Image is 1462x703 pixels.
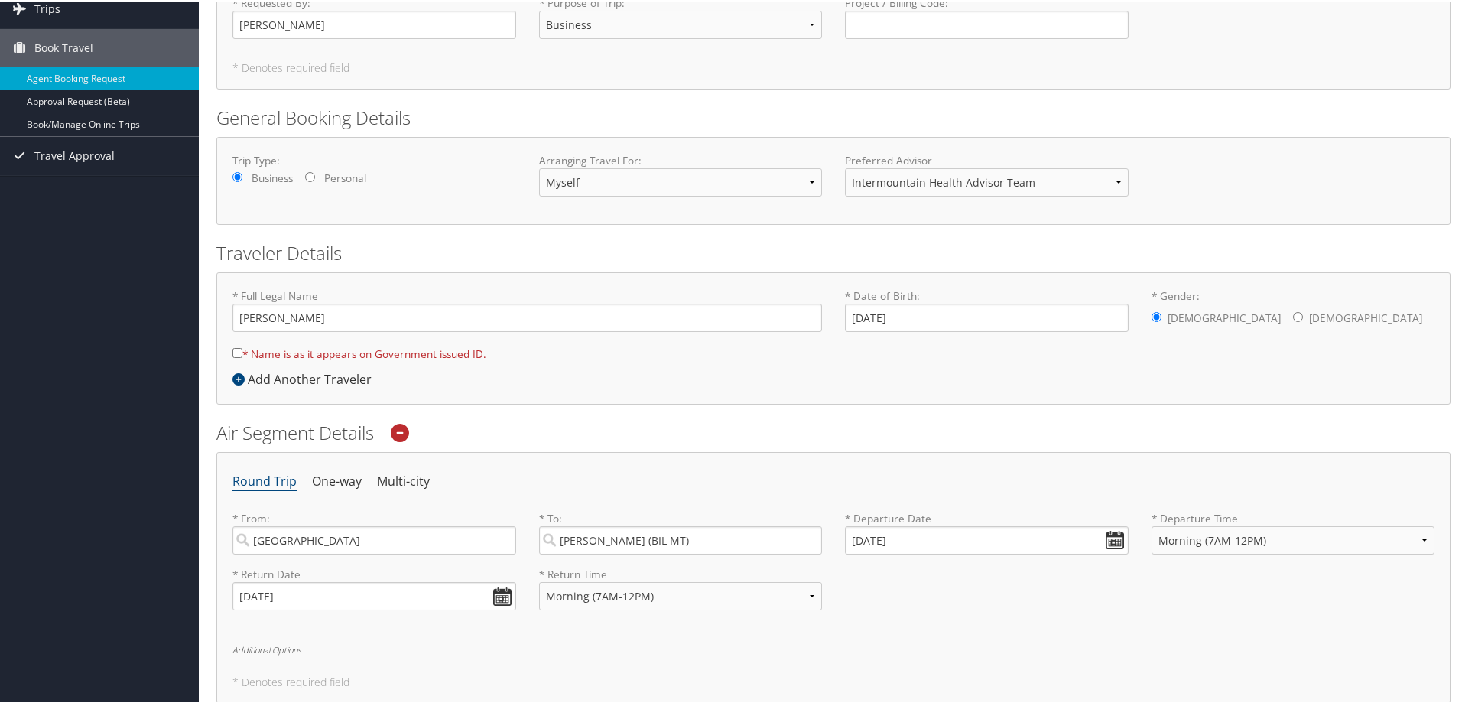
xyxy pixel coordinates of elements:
[539,525,823,553] input: City or Airport Code
[34,135,115,174] span: Travel Approval
[539,151,823,167] label: Arranging Travel For:
[232,467,297,494] li: Round Trip
[1168,302,1281,331] label: [DEMOGRAPHIC_DATA]
[232,347,242,356] input: * Name is as it appears on Government issued ID.
[232,61,1434,72] h5: * Denotes required field
[1152,311,1161,321] input: * Gender:[DEMOGRAPHIC_DATA][DEMOGRAPHIC_DATA]
[232,151,516,167] label: Trip Type:
[845,9,1129,37] input: Project / Billing Code:
[232,644,1434,653] h6: Additional Options:
[232,581,516,609] input: MM/DD/YYYY
[1152,525,1435,553] select: * Departure Time
[232,675,1434,686] h5: * Denotes required field
[232,287,822,330] label: * Full Legal Name
[845,509,1129,525] label: * Departure Date
[1152,509,1435,565] label: * Departure Time
[232,369,379,387] div: Add Another Traveler
[539,565,823,581] label: * Return Time
[845,525,1129,553] input: MM/DD/YYYY
[845,151,1129,167] label: Preferred Advisor
[232,525,516,553] input: City or Airport Code
[232,509,516,553] label: * From:
[312,467,362,494] li: One-way
[845,302,1129,330] input: * Date of Birth:
[845,287,1129,330] label: * Date of Birth:
[232,9,516,37] input: * Requested By:
[232,302,822,330] input: * Full Legal Name
[216,103,1451,129] h2: General Booking Details
[216,418,1451,444] h2: Air Segment Details
[1293,311,1303,321] input: * Gender:[DEMOGRAPHIC_DATA][DEMOGRAPHIC_DATA]
[232,338,486,366] label: * Name is as it appears on Government issued ID.
[1152,287,1435,333] label: * Gender:
[377,467,430,494] li: Multi-city
[1309,302,1422,331] label: [DEMOGRAPHIC_DATA]
[34,28,93,66] span: Book Travel
[216,239,1451,265] h2: Traveler Details
[539,9,823,37] select: * Purpose of Trip:
[232,565,516,581] label: * Return Date
[324,169,366,184] label: Personal
[252,169,293,184] label: Business
[539,509,823,553] label: * To:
